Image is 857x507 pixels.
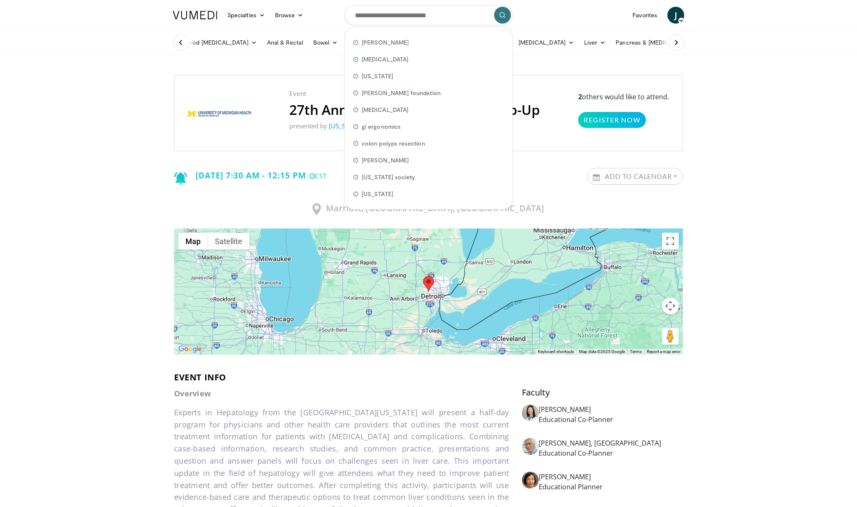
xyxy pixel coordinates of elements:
[662,328,679,345] button: Drag Pegman onto the map to open Street View
[578,112,646,128] a: Register Now
[309,172,327,181] small: EST
[539,438,683,448] div: [PERSON_NAME], [GEOGRAPHIC_DATA]
[593,174,600,181] img: Calendar icon
[539,448,683,458] p: Educational Co-Planner
[647,349,680,354] a: Report a map error
[539,482,683,492] p: Educational Planner
[362,156,409,165] span: [PERSON_NAME]
[289,121,540,131] p: presented by
[579,349,625,354] span: Map data ©2025 Google
[289,89,540,98] p: Event
[539,414,683,425] p: Educational Co-Planner
[289,102,540,118] h2: 27th Annual [MEDICAL_DATA] Wrap-Up
[538,349,574,355] button: Keyboard shortcuts
[343,34,408,51] a: [MEDICAL_DATA]
[578,92,669,128] p: others would like to attend.
[662,297,679,314] button: Map camera controls
[362,72,393,80] span: [US_STATE]
[262,34,308,51] a: Anal & Rectal
[174,203,683,215] h3: Marriott, [GEOGRAPHIC_DATA], [GEOGRAPHIC_DATA]
[579,34,611,51] a: Liver
[362,55,408,64] span: [MEDICAL_DATA]
[362,106,408,114] span: [MEDICAL_DATA]
[344,5,513,25] input: Search topics, interventions
[362,173,415,181] span: [US_STATE] society
[587,168,682,184] a: Add to Calendar
[174,372,683,382] h3: Event info
[174,388,211,398] strong: Overview
[362,122,401,131] span: gi ergonomics
[539,472,683,482] div: [PERSON_NAME]
[178,233,208,250] button: Show street map
[329,122,389,130] a: [US_STATE] Medicine
[662,233,679,250] button: Toggle fullscreen view
[362,139,425,148] span: colon polyps resection
[630,349,642,354] a: Terms (opens in new tab)
[174,168,327,185] div: [DATE] 7:30 AM - 12:15 PM
[667,7,684,24] a: J
[539,404,683,414] div: [PERSON_NAME]
[362,190,393,198] span: [US_STATE]
[208,233,249,250] button: Show satellite imagery
[176,344,204,355] a: Open this area in Google Maps (opens a new window)
[522,472,539,488] img: Avatar
[168,34,262,51] a: Advanced [MEDICAL_DATA]
[312,203,321,215] img: Location Icon
[522,388,683,398] h5: Faculty
[173,11,217,19] img: VuMedi Logo
[513,34,579,51] a: [MEDICAL_DATA]
[362,89,441,97] span: [PERSON_NAME] foundation
[627,7,662,24] a: Favorites
[270,7,309,24] a: Browse
[222,7,270,24] a: Specialties
[362,38,409,47] span: [PERSON_NAME]
[188,111,251,117] img: Michigan Medicine
[522,438,539,455] img: Avatar
[611,34,709,51] a: Pancreas & [MEDICAL_DATA]
[174,172,187,185] img: Notification icon
[308,34,343,51] a: Bowel
[522,404,539,421] img: Avatar
[176,344,204,355] img: Google
[578,92,582,101] strong: 2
